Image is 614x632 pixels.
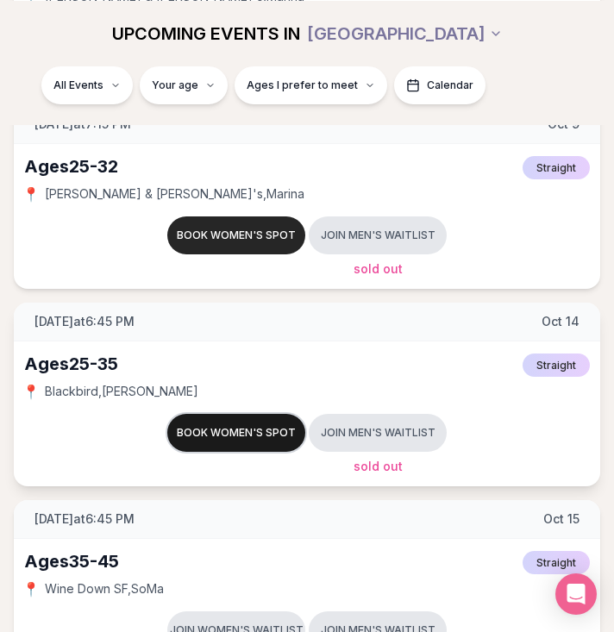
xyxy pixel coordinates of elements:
[394,66,486,103] button: Calendar
[523,551,590,574] span: Straight
[307,14,503,52] button: [GEOGRAPHIC_DATA]
[140,66,228,103] button: Your age
[555,573,597,615] div: Open Intercom Messenger
[152,78,198,91] span: Your age
[45,383,198,400] span: Blackbird , [PERSON_NAME]
[45,185,304,203] span: [PERSON_NAME] & [PERSON_NAME]'s , Marina
[354,261,403,276] span: Sold Out
[309,414,447,452] button: Join men's waitlist
[247,78,358,91] span: Ages I prefer to meet
[45,580,164,598] span: Wine Down SF , SoMa
[24,352,118,376] div: Ages 25-35
[309,216,447,254] button: Join men's waitlist
[542,313,580,330] span: Oct 14
[34,510,135,528] span: [DATE] at 6:45 PM
[112,21,300,45] span: UPCOMING EVENTS IN
[24,385,38,398] span: 📍
[354,459,403,473] span: Sold Out
[24,187,38,201] span: 📍
[523,156,590,179] span: Straight
[24,549,119,573] div: Ages 35-45
[543,510,580,528] span: Oct 15
[523,354,590,377] span: Straight
[34,313,135,330] span: [DATE] at 6:45 PM
[167,414,305,452] button: Book women's spot
[24,154,118,178] div: Ages 25-32
[53,78,103,91] span: All Events
[235,66,387,103] button: Ages I prefer to meet
[427,78,473,91] span: Calendar
[24,582,38,596] span: 📍
[167,216,305,254] button: Book women's spot
[41,66,133,103] button: All Events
